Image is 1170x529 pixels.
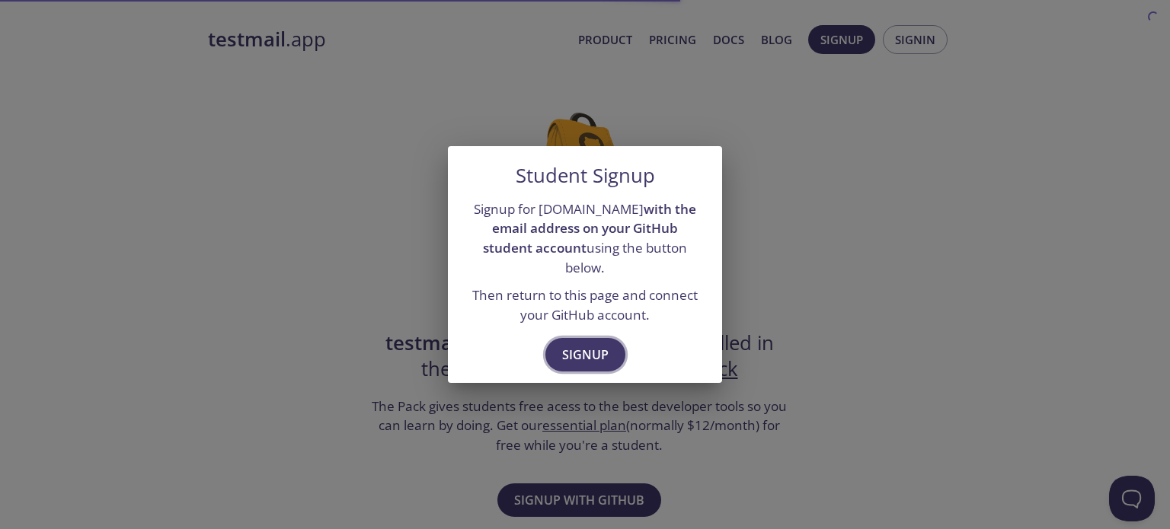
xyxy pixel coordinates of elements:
p: Then return to this page and connect your GitHub account. [466,285,704,324]
p: Signup for [DOMAIN_NAME] using the button below. [466,199,704,278]
span: Signup [562,344,609,365]
h5: Student Signup [516,164,655,187]
strong: with the email address on your GitHub student account [483,200,696,257]
button: Signup [545,338,625,371]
